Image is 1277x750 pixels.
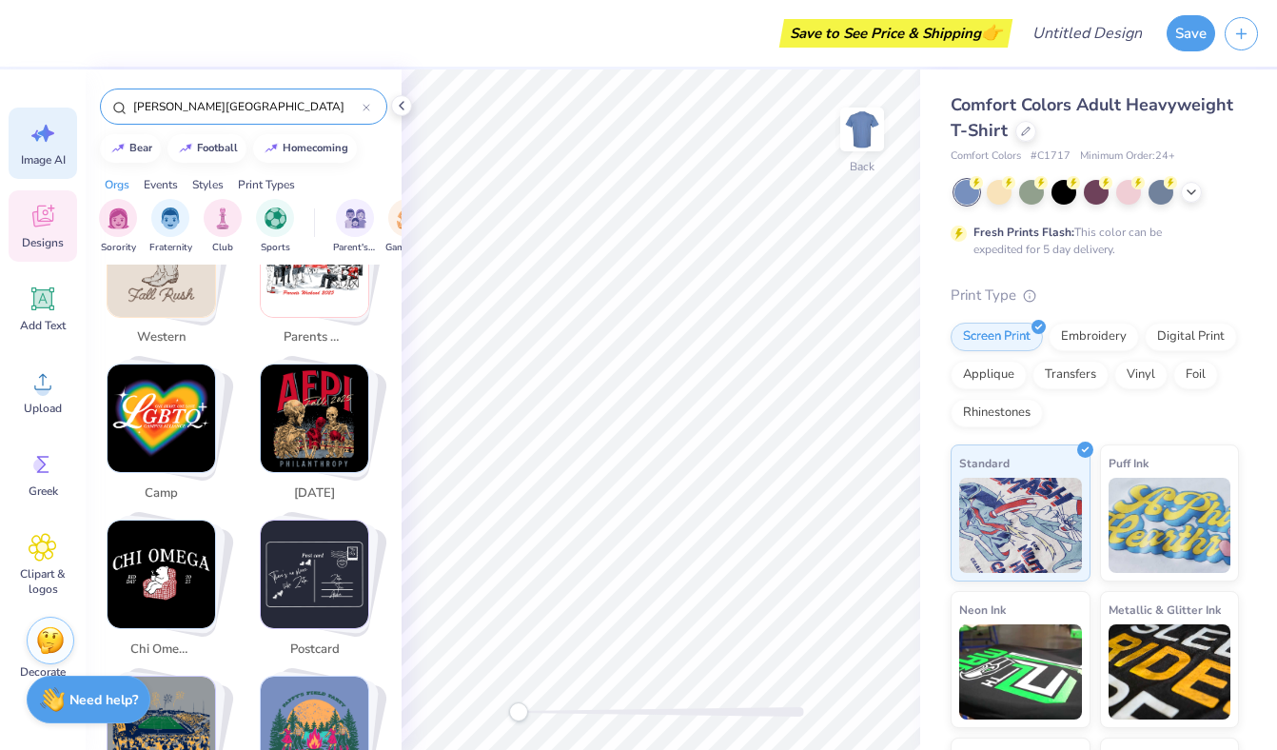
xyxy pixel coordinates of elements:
span: Game Day [385,241,429,255]
button: filter button [204,199,242,255]
img: Fraternity Image [160,207,181,229]
span: Minimum Order: 24 + [1080,148,1175,165]
div: filter for Sports [256,199,294,255]
div: Save to See Price & Shipping [784,19,1008,48]
button: Stack Card Button western [95,208,239,355]
div: Events [144,176,178,193]
img: Standard [959,478,1082,573]
button: Stack Card Button postcard [248,520,392,666]
div: filter for Club [204,199,242,255]
span: Metallic & Glitter Ink [1109,600,1221,620]
span: postcard [284,641,345,660]
strong: Need help? [69,691,138,709]
img: trend_line.gif [178,143,193,154]
img: Back [843,110,881,148]
span: Clipart & logos [11,566,74,597]
div: Vinyl [1114,361,1168,389]
img: chi omega [108,521,215,628]
span: Designs [22,235,64,250]
div: filter for Fraternity [149,199,192,255]
button: bear [100,134,161,163]
span: # C1717 [1031,148,1071,165]
button: football [167,134,246,163]
span: Greek [29,484,58,499]
span: Sorority [101,241,136,255]
span: Upload [24,401,62,416]
input: Try "Alpha" [131,97,363,116]
div: Embroidery [1049,323,1139,351]
button: Stack Card Button camp [95,364,239,510]
span: chi omega [130,641,192,660]
span: Club [212,241,233,255]
img: halloween [261,365,368,472]
span: parents weekend [284,328,345,347]
div: Digital Print [1145,323,1237,351]
img: trend_line.gif [264,143,279,154]
button: filter button [149,199,192,255]
div: football [197,143,238,153]
span: western [130,328,192,347]
div: Rhinestones [951,399,1043,427]
span: Comfort Colors [951,148,1021,165]
span: Comfort Colors Adult Heavyweight T-Shirt [951,93,1233,142]
span: 👉 [981,21,1002,44]
img: Sports Image [265,207,286,229]
img: trend_line.gif [110,143,126,154]
img: Club Image [212,207,233,229]
div: filter for Parent's Weekend [333,199,377,255]
div: filter for Sorority [99,199,137,255]
div: Screen Print [951,323,1043,351]
img: postcard [261,521,368,628]
div: Styles [192,176,224,193]
span: Puff Ink [1109,453,1149,473]
span: camp [130,484,192,503]
span: Fraternity [149,241,192,255]
button: filter button [333,199,377,255]
span: Sports [261,241,290,255]
button: homecoming [253,134,357,163]
img: Sorority Image [108,207,129,229]
div: bear [129,143,152,153]
div: Applique [951,361,1027,389]
img: Puff Ink [1109,478,1231,573]
input: Untitled Design [1017,14,1157,52]
div: This color can be expedited for 5 day delivery. [973,224,1208,258]
div: Transfers [1032,361,1109,389]
button: Save [1167,15,1215,51]
img: Game Day Image [397,207,419,229]
button: filter button [99,199,137,255]
span: Standard [959,453,1010,473]
div: Print Types [238,176,295,193]
div: Accessibility label [509,702,528,721]
span: Parent's Weekend [333,241,377,255]
span: Decorate [20,664,66,680]
div: homecoming [283,143,348,153]
button: Stack Card Button halloween [248,364,392,510]
div: filter for Game Day [385,199,429,255]
img: Parent's Weekend Image [344,207,366,229]
span: Neon Ink [959,600,1006,620]
button: Stack Card Button parents weekend [248,208,392,355]
div: Back [850,158,874,175]
button: filter button [385,199,429,255]
button: filter button [256,199,294,255]
span: Image AI [21,152,66,168]
div: Orgs [105,176,129,193]
strong: Fresh Prints Flash: [973,225,1074,240]
span: Add Text [20,318,66,333]
button: Stack Card Button chi omega [95,520,239,666]
span: [DATE] [284,484,345,503]
div: Print Type [951,285,1239,306]
img: Neon Ink [959,624,1082,720]
img: camp [108,365,215,472]
img: Metallic & Glitter Ink [1109,624,1231,720]
div: Foil [1173,361,1218,389]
